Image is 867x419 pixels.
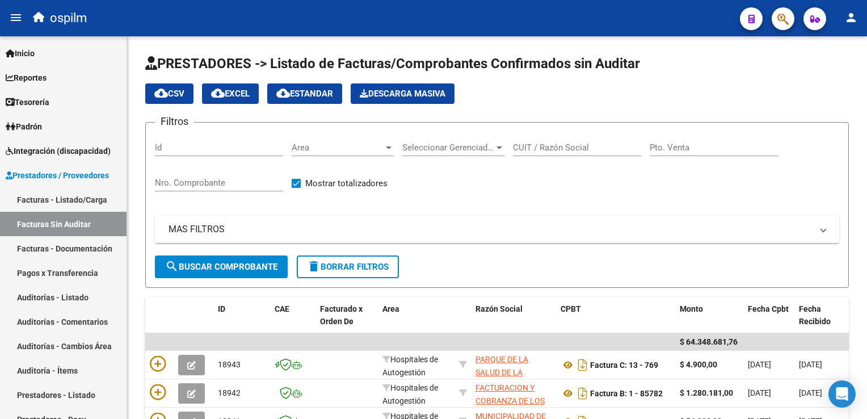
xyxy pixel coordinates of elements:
[320,304,363,326] span: Facturado x Orden De
[799,304,831,326] span: Fecha Recibido
[402,143,494,153] span: Seleccionar Gerenciador
[218,304,225,313] span: ID
[382,304,399,313] span: Area
[6,47,35,60] span: Inicio
[6,96,49,108] span: Tesorería
[218,360,241,369] span: 18943
[155,114,194,129] h3: Filtros
[680,360,717,369] strong: $ 4.900,00
[6,72,47,84] span: Reportes
[9,11,23,24] mat-icon: menu
[471,297,556,347] datatable-header-cell: Razón Social
[382,383,438,405] span: Hospitales de Autogestión
[275,304,289,313] span: CAE
[213,297,270,347] datatable-header-cell: ID
[743,297,794,347] datatable-header-cell: Fecha Cpbt
[276,86,290,100] mat-icon: cloud_download
[267,83,342,104] button: Estandar
[828,380,856,408] div: Open Intercom Messenger
[575,384,590,403] i: Descargar documento
[748,388,771,397] span: [DATE]
[169,223,812,236] mat-panel-title: MAS FILTROS
[145,83,193,104] button: CSV
[360,89,445,99] span: Descarga Masiva
[315,297,378,347] datatable-header-cell: Facturado x Orden De
[50,6,87,31] span: ospilm
[475,353,552,377] div: 30712224300
[6,120,42,133] span: Padrón
[270,297,315,347] datatable-header-cell: CAE
[794,297,845,347] datatable-header-cell: Fecha Recibido
[748,304,789,313] span: Fecha Cpbt
[276,89,333,99] span: Estandar
[202,83,259,104] button: EXCEL
[675,297,743,347] datatable-header-cell: Monto
[748,360,771,369] span: [DATE]
[6,145,111,157] span: Integración (discapacidad)
[844,11,858,24] mat-icon: person
[218,388,241,397] span: 18942
[475,304,523,313] span: Razón Social
[351,83,454,104] app-download-masive: Descarga masiva de comprobantes (adjuntos)
[292,143,384,153] span: Area
[211,89,250,99] span: EXCEL
[305,177,388,190] span: Mostrar totalizadores
[6,169,109,182] span: Prestadores / Proveedores
[590,361,658,370] strong: Factura C: 13 - 769
[154,89,184,99] span: CSV
[799,360,822,369] span: [DATE]
[155,216,839,243] mat-expansion-panel-header: MAS FILTROS
[211,86,225,100] mat-icon: cloud_download
[145,56,640,72] span: PRESTADORES -> Listado de Facturas/Comprobantes Confirmados sin Auditar
[590,389,663,398] strong: Factura B: 1 - 85782
[680,388,733,397] strong: $ 1.280.181,00
[556,297,675,347] datatable-header-cell: CPBT
[382,355,438,377] span: Hospitales de Autogestión
[680,304,703,313] span: Monto
[799,388,822,397] span: [DATE]
[297,255,399,278] button: Borrar Filtros
[155,255,288,278] button: Buscar Comprobante
[680,337,738,346] span: $ 64.348.681,76
[154,86,168,100] mat-icon: cloud_download
[575,356,590,374] i: Descargar documento
[165,262,277,272] span: Buscar Comprobante
[307,259,321,273] mat-icon: delete
[561,304,581,313] span: CPBT
[351,83,454,104] button: Descarga Masiva
[307,262,389,272] span: Borrar Filtros
[165,259,179,273] mat-icon: search
[378,297,454,347] datatable-header-cell: Area
[475,382,552,405] div: 30715497456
